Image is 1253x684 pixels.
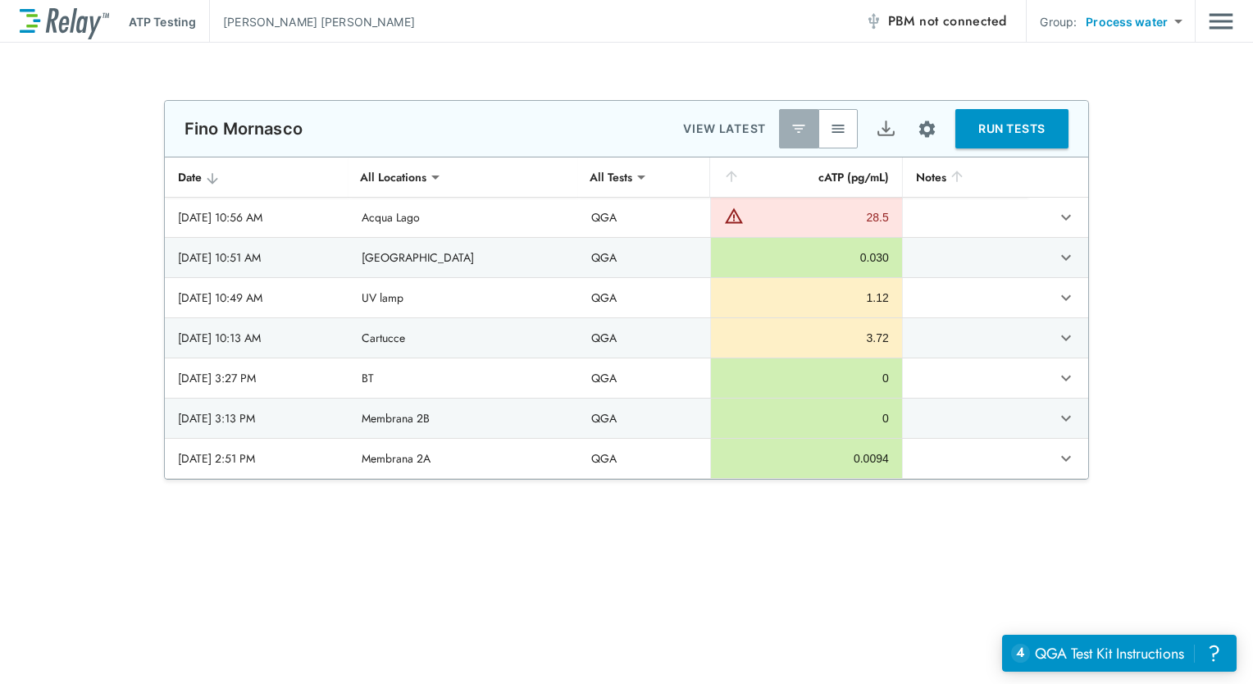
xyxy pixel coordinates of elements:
[724,330,889,346] div: 3.72
[724,290,889,306] div: 1.12
[724,249,889,266] div: 0.030
[349,439,578,478] td: Membrana 2A
[1052,404,1080,432] button: expand row
[178,209,335,226] div: [DATE] 10:56 AM
[578,198,710,237] td: QGA
[349,399,578,438] td: Membrana 2B
[185,119,303,139] p: Fino Mornasco
[349,318,578,358] td: Cartucce
[578,318,710,358] td: QGA
[905,107,949,151] button: Site setup
[178,450,335,467] div: [DATE] 2:51 PM
[888,10,1007,33] span: PBM
[1052,445,1080,472] button: expand row
[578,161,644,194] div: All Tests
[165,157,349,198] th: Date
[578,358,710,398] td: QGA
[578,278,710,317] td: QGA
[349,198,578,237] td: Acqua Lago
[1052,364,1080,392] button: expand row
[748,209,889,226] div: 28.5
[349,278,578,317] td: UV lamp
[865,13,882,30] img: Offline Icon
[349,238,578,277] td: [GEOGRAPHIC_DATA]
[165,157,1088,479] table: sticky table
[178,249,335,266] div: [DATE] 10:51 AM
[578,238,710,277] td: QGA
[724,450,889,467] div: 0.0094
[20,4,109,39] img: LuminUltra Relay
[1002,635,1237,672] iframe: Resource center
[724,206,744,226] img: Warning
[1052,244,1080,271] button: expand row
[859,5,1014,38] button: PBM not connected
[578,439,710,478] td: QGA
[129,13,196,30] p: ATP Testing
[917,119,937,139] img: Settings Icon
[866,109,905,148] button: Export
[178,370,335,386] div: [DATE] 3:27 PM
[830,121,846,137] img: View All
[876,119,896,139] img: Export Icon
[724,370,889,386] div: 0
[791,121,807,137] img: Latest
[349,358,578,398] td: BT
[919,11,1006,30] span: not connected
[178,410,335,426] div: [DATE] 3:13 PM
[1209,6,1233,37] img: Drawer Icon
[349,161,438,194] div: All Locations
[1209,6,1233,37] button: Main menu
[683,119,766,139] p: VIEW LATEST
[223,13,415,30] p: [PERSON_NAME] [PERSON_NAME]
[178,330,335,346] div: [DATE] 10:13 AM
[955,109,1068,148] button: RUN TESTS
[1040,13,1077,30] p: Group:
[723,167,889,187] div: cATP (pg/mL)
[1052,203,1080,231] button: expand row
[178,290,335,306] div: [DATE] 10:49 AM
[1052,284,1080,312] button: expand row
[724,410,889,426] div: 0
[578,399,710,438] td: QGA
[1052,324,1080,352] button: expand row
[916,167,1015,187] div: Notes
